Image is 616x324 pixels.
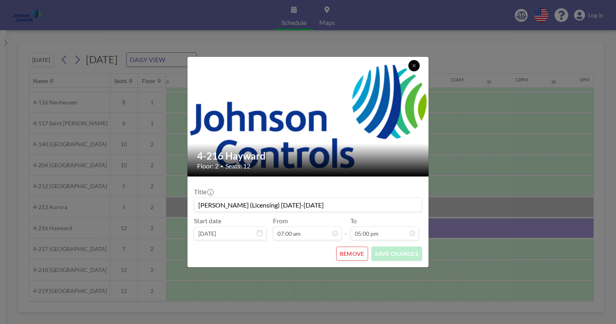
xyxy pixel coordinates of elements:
[345,220,347,237] span: -
[221,163,223,169] span: •
[336,247,368,261] button: REMOVE
[194,198,422,212] input: (No title)
[197,162,219,170] span: Floor: 2
[194,217,221,225] label: Start date
[194,188,213,196] label: Title
[225,162,250,170] span: Seats: 12
[197,150,420,162] h2: 4-216 Hayward
[273,217,288,225] label: From
[371,247,422,261] button: SAVE CHANGES
[187,49,429,185] img: 537.png
[350,217,357,225] label: To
